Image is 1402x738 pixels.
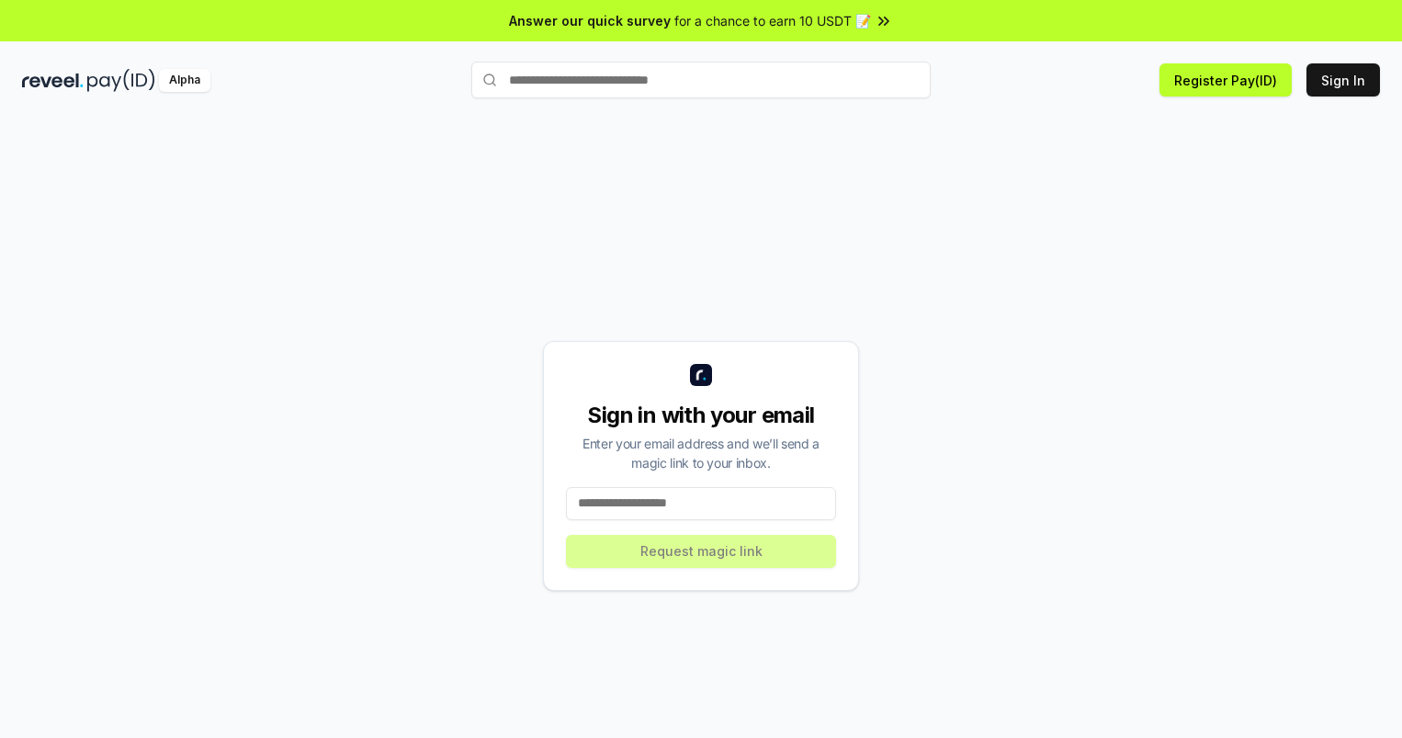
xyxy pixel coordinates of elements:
div: Alpha [159,69,210,92]
img: logo_small [690,364,712,386]
span: for a chance to earn 10 USDT 📝 [674,11,871,30]
img: pay_id [87,69,155,92]
div: Sign in with your email [566,401,836,430]
button: Sign In [1306,63,1380,97]
div: Enter your email address and we’ll send a magic link to your inbox. [566,434,836,472]
button: Register Pay(ID) [1159,63,1292,97]
img: reveel_dark [22,69,84,92]
span: Answer our quick survey [509,11,671,30]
